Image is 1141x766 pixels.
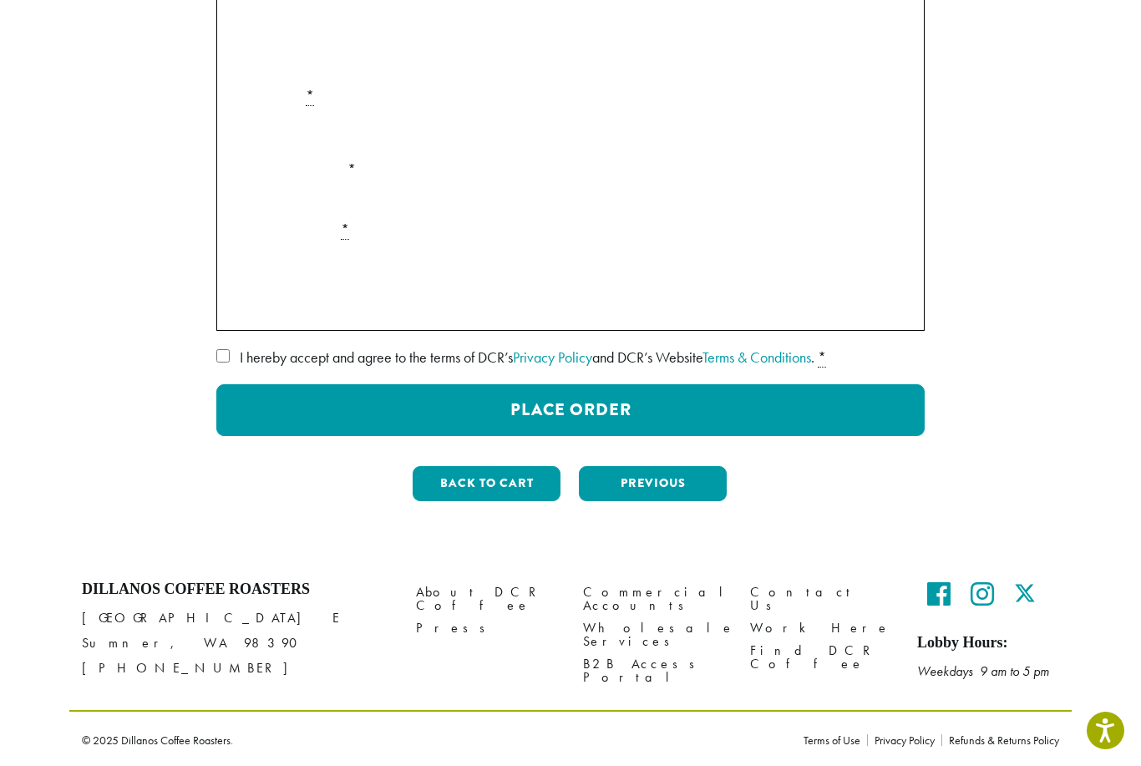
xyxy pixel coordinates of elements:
[579,466,727,501] button: Previous
[413,466,560,501] button: Back to cart
[702,347,811,367] a: Terms & Conditions
[917,634,1059,652] h5: Lobby Hours:
[82,659,303,677] a: [PHONE_NUMBER]
[818,347,826,368] abbr: required
[216,349,230,363] input: I hereby accept and agree to the terms of DCR’sPrivacy Policyand DCR’s WebsiteTerms & Conditions. *
[583,617,725,653] a: Wholesale Services
[416,617,558,640] a: Press
[804,734,867,746] a: Terms of Use
[583,653,725,689] a: B2B Access Portal
[917,662,1049,680] em: Weekdays 9 am to 5 pm
[306,86,314,106] abbr: required
[341,220,349,240] abbr: required
[82,734,778,746] p: © 2025 Dillanos Coffee Roasters.
[867,734,941,746] a: Privacy Policy
[513,347,592,367] a: Privacy Policy
[941,734,1059,746] a: Refunds & Returns Policy
[750,581,892,616] a: Contact Us
[750,617,892,640] a: Work Here
[82,581,391,599] h4: Dillanos Coffee Roasters
[240,347,814,367] span: I hereby accept and agree to the terms of DCR’s and DCR’s Website .
[416,581,558,616] a: About DCR Coffee
[216,384,925,436] button: Place Order
[82,606,391,681] p: [GEOGRAPHIC_DATA] E Sumner, WA 98390
[750,640,892,676] a: Find DCR Coffee
[583,581,725,616] a: Commercial Accounts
